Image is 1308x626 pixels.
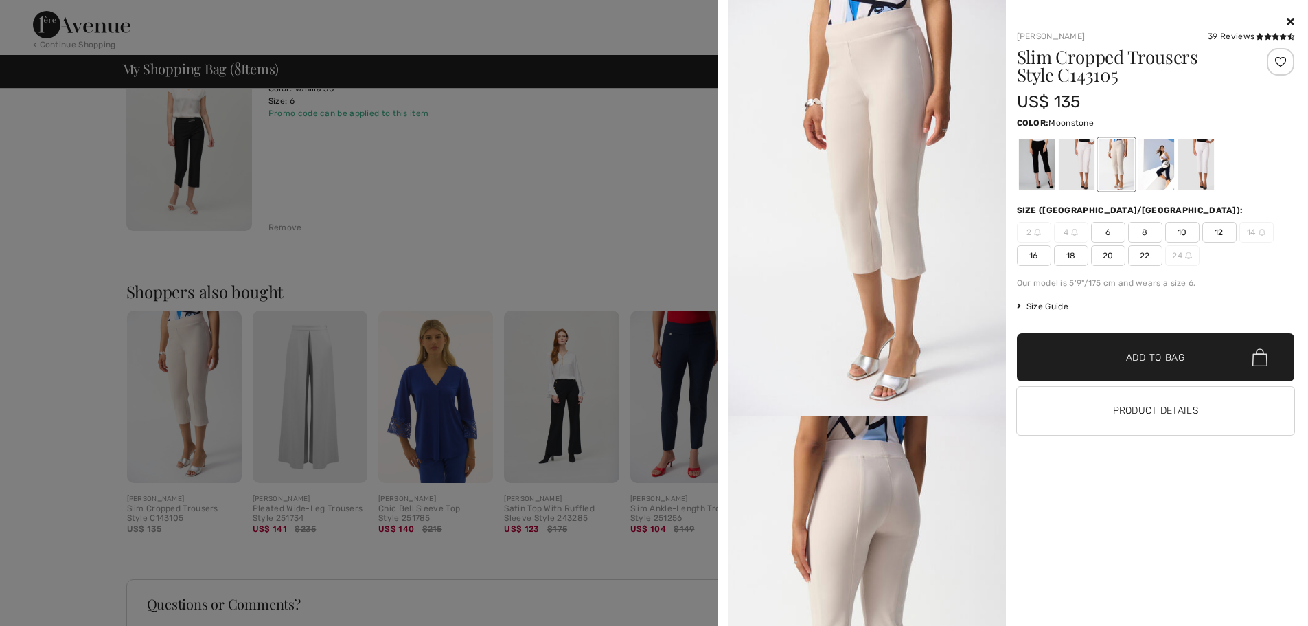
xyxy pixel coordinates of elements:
[1054,222,1088,243] span: 4
[1202,222,1237,243] span: 12
[1048,118,1094,128] span: Moonstone
[1126,350,1185,365] span: Add to Bag
[1017,204,1246,216] div: Size ([GEOGRAPHIC_DATA]/[GEOGRAPHIC_DATA]):
[1058,139,1094,190] div: Vanilla 30
[1017,222,1051,243] span: 2
[1239,222,1274,243] span: 14
[1071,229,1078,236] img: ring-m.svg
[1054,245,1088,266] span: 18
[1034,229,1041,236] img: ring-m.svg
[30,10,58,22] span: Chat
[1138,139,1173,190] div: Midnight Blue 40
[1017,32,1086,41] a: [PERSON_NAME]
[1017,277,1295,289] div: Our model is 5'9"/175 cm and wears a size 6.
[1018,139,1054,190] div: Black
[1017,48,1248,84] h1: Slim Cropped Trousers Style C143105
[1252,348,1267,366] img: Bag.svg
[1017,92,1081,111] span: US$ 135
[1178,139,1213,190] div: White
[1165,245,1200,266] span: 24
[1128,222,1162,243] span: 8
[1091,222,1125,243] span: 6
[1185,252,1192,259] img: ring-m.svg
[1017,387,1295,435] button: Product Details
[1208,30,1294,43] div: 39 Reviews
[1098,139,1134,190] div: Moonstone
[1017,118,1049,128] span: Color:
[1017,300,1068,313] span: Size Guide
[1128,245,1162,266] span: 22
[1091,245,1125,266] span: 20
[1017,245,1051,266] span: 16
[1165,222,1200,243] span: 10
[1259,229,1265,236] img: ring-m.svg
[1017,333,1295,381] button: Add to Bag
